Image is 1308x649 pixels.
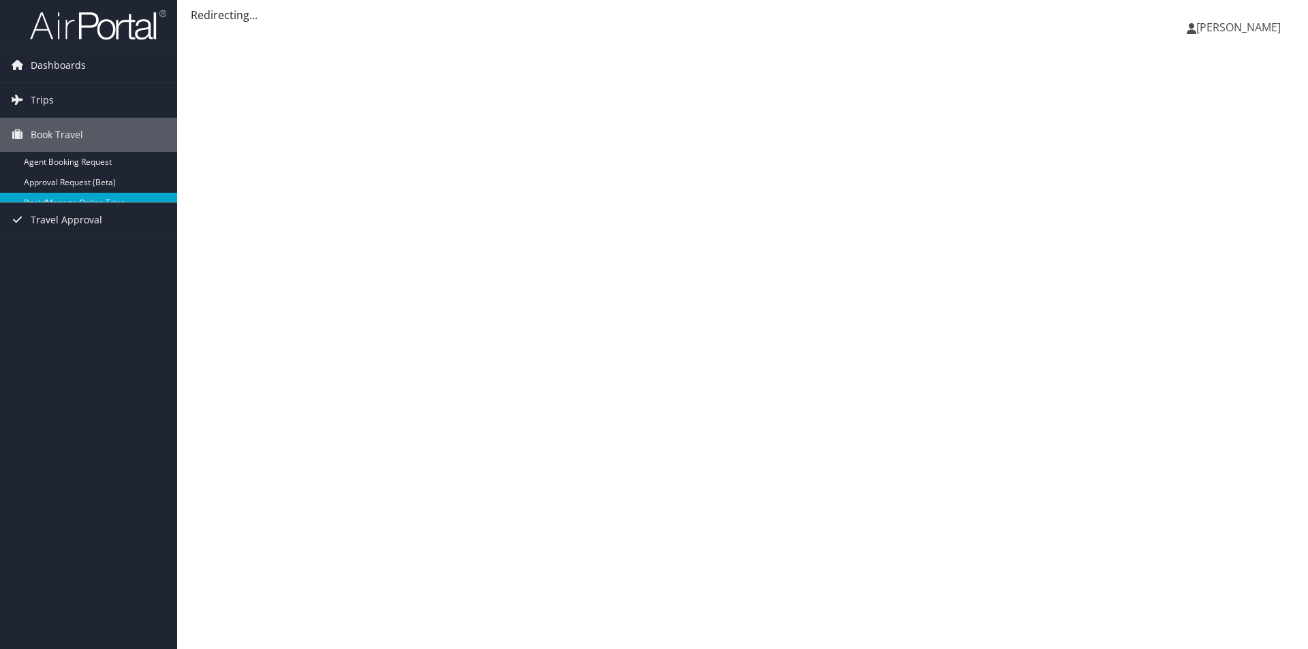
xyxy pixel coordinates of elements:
span: [PERSON_NAME] [1196,20,1281,35]
span: Book Travel [31,118,83,152]
span: Travel Approval [31,203,102,237]
img: airportal-logo.png [30,9,166,41]
span: Dashboards [31,48,86,82]
div: Redirecting... [191,7,1294,23]
a: [PERSON_NAME] [1187,7,1294,48]
span: Trips [31,83,54,117]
